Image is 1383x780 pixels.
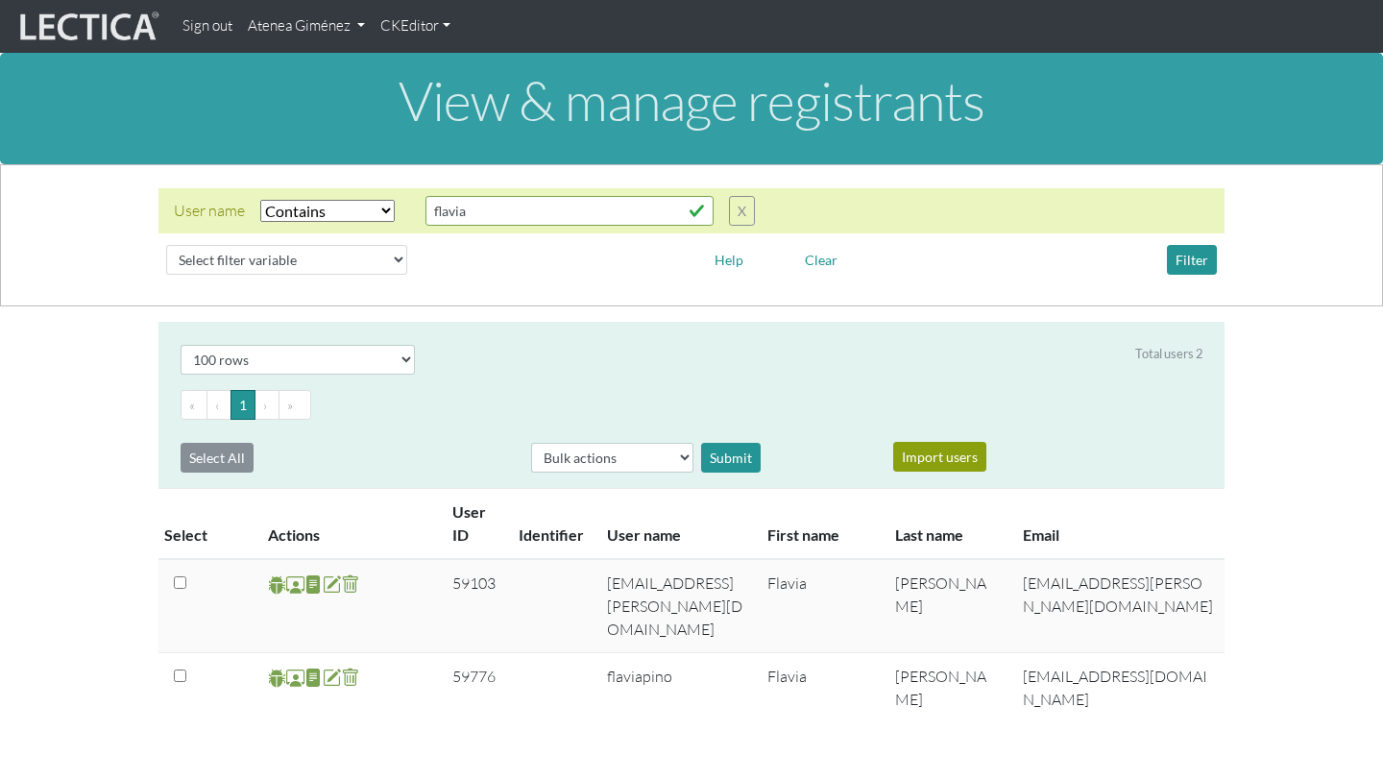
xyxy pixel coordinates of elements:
[441,488,507,559] th: User ID
[304,573,323,596] span: reports
[507,488,595,559] th: Identifier
[341,573,359,596] span: delete
[341,667,359,689] span: delete
[701,443,761,473] div: Submit
[884,488,1011,559] th: Last name
[15,71,1368,131] h1: View & manage registrants
[304,667,323,689] span: reports
[1011,652,1225,722] td: [EMAIL_ADDRESS][DOMAIN_NAME]
[240,8,373,45] a: Atenea Giménez
[756,652,884,722] td: Flavia
[441,559,507,653] td: 59103
[884,559,1011,653] td: [PERSON_NAME]
[286,667,304,689] span: Staff
[256,488,441,559] th: Actions
[323,573,341,596] span: account update
[595,559,756,653] td: [EMAIL_ADDRESS][PERSON_NAME][DOMAIN_NAME]
[1135,345,1202,363] div: Total users 2
[175,8,240,45] a: Sign out
[1167,245,1217,275] button: Filter
[706,245,752,275] button: Help
[174,199,245,222] div: User name
[441,652,507,722] td: 59776
[595,652,756,722] td: flaviapino
[286,573,304,596] span: Staff
[230,390,255,420] button: Go to page 1
[1011,559,1225,653] td: [EMAIL_ADDRESS][PERSON_NAME][DOMAIN_NAME]
[15,9,159,45] img: lecticalive
[756,559,884,653] td: Flavia
[796,245,846,275] button: Clear
[706,248,752,266] a: Help
[884,652,1011,722] td: [PERSON_NAME]
[1011,488,1225,559] th: Email
[158,488,256,559] th: Select
[595,488,756,559] th: User name
[323,667,341,689] span: account update
[181,390,1202,420] ul: Pagination
[729,196,755,226] button: X
[893,442,986,472] button: Import users
[181,443,254,473] button: Select All
[756,488,884,559] th: First name
[373,8,458,45] a: CKEditor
